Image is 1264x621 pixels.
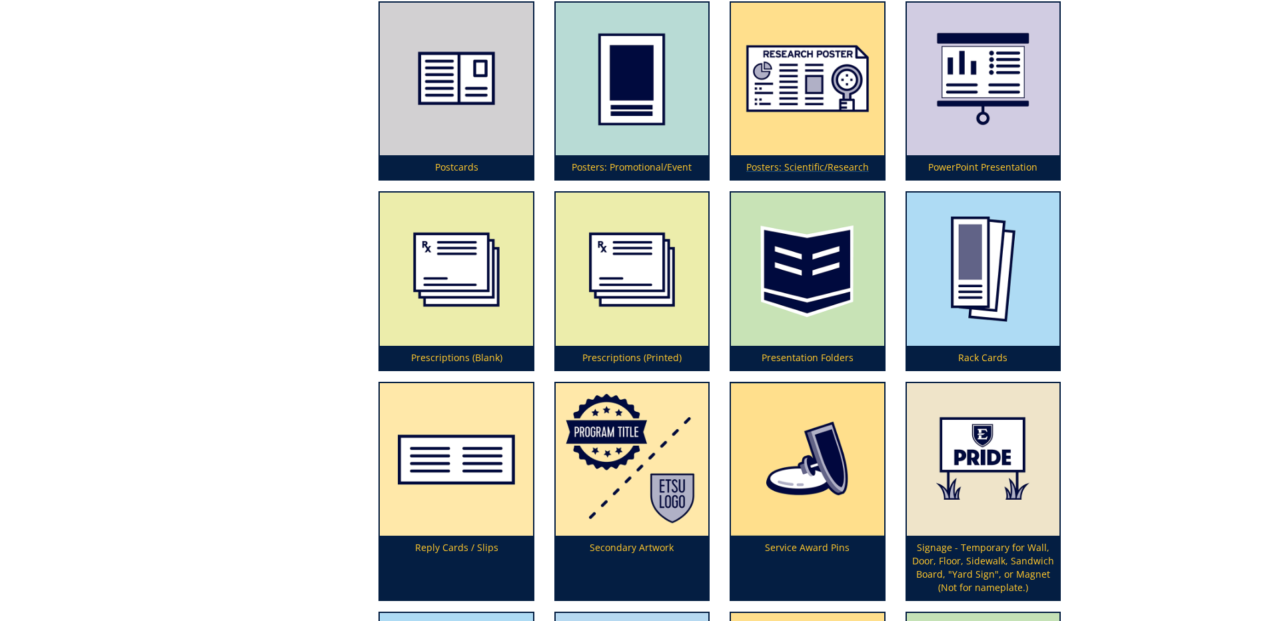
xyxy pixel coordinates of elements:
[380,155,532,179] p: Postcards
[380,346,532,370] p: Prescriptions (Blank)
[731,193,884,369] a: Presentation Folders
[556,3,708,155] img: poster-promotional-5949293418faa6.02706653.png
[907,193,1059,345] img: rack-cards-59492a653cf634.38175772.png
[556,193,708,369] a: Prescriptions (Printed)
[380,3,532,179] a: Postcards
[907,383,1059,536] img: signage--temporary-59a74a8170e074.78038680.png
[380,3,532,155] img: postcard-59839371c99131.37464241.png
[731,3,884,179] a: Posters: Scientific/Research
[380,383,532,600] a: Reply Cards / Slips
[731,536,884,600] p: Service Award Pins
[907,3,1059,179] a: PowerPoint Presentation
[907,3,1059,155] img: powerpoint-presentation-5949298d3aa018.35992224.png
[556,193,708,345] img: prescription-pads-594929dacd5317.41259872.png
[380,536,532,600] p: Reply Cards / Slips
[731,346,884,370] p: Presentation Folders
[556,346,708,370] p: Prescriptions (Printed)
[907,383,1059,600] a: Signage - Temporary for Wall, Door, Floor, Sidewalk, Sandwich Board, "Yard Sign", or Magnet (Not ...
[907,536,1059,600] p: Signage - Temporary for Wall, Door, Floor, Sidewalk, Sandwich Board, "Yard Sign", or Magnet (Not ...
[731,193,884,345] img: folders-5949219d3e5475.27030474.png
[731,383,884,600] a: Service Award Pins
[556,3,708,179] a: Posters: Promotional/Event
[907,346,1059,370] p: Rack Cards
[380,193,532,345] img: blank%20prescriptions-655685b7a02444.91910750.png
[731,3,884,155] img: posters-scientific-5aa5927cecefc5.90805739.png
[556,383,708,600] a: Secondary Artwork
[380,193,532,369] a: Prescriptions (Blank)
[731,155,884,179] p: Posters: Scientific/Research
[556,155,708,179] p: Posters: Promotional/Event
[907,155,1059,179] p: PowerPoint Presentation
[907,193,1059,369] a: Rack Cards
[380,383,532,536] img: reply-cards-598393db32d673.34949246.png
[731,383,884,536] img: lapelpin2-5a4e838fd9dad7.57470525.png
[556,536,708,600] p: Secondary Artwork
[556,383,708,536] img: logo-development-5a32a3cdb5ef66.16397152.png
